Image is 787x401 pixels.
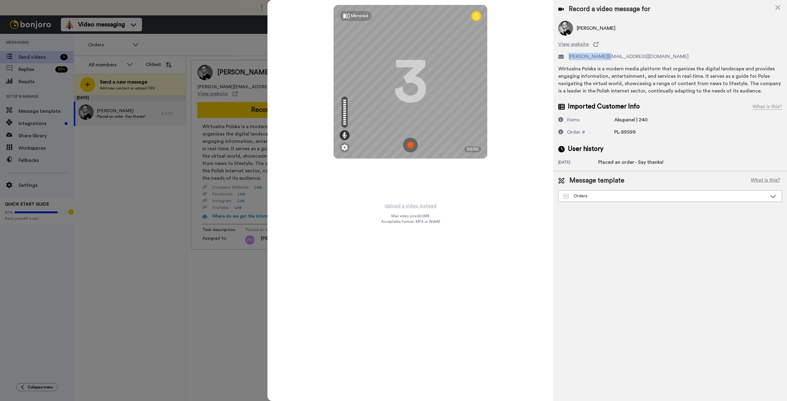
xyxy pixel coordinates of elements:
[558,65,782,95] div: Wirtualna Polska is a modern media platform that organizes the digital landscape and provides eng...
[464,146,481,152] div: 00:00
[568,144,603,154] span: User history
[598,159,663,166] div: Placed an order - Say thanks!
[568,102,640,111] span: Imported Customer Info
[614,117,648,122] span: Akupanel | 240
[614,130,636,135] span: PL-89599
[569,176,624,185] span: Message template
[381,219,440,224] span: Acceptable format: MP4 or WebM
[403,138,418,152] img: ic_record_start.svg
[749,176,782,185] button: What is this?
[558,160,598,166] div: [DATE]
[753,103,782,110] div: What is this?
[393,59,427,105] div: 3
[567,128,585,136] div: Order #
[564,193,767,199] div: Orders
[564,194,569,199] img: Message-temps.svg
[569,53,689,60] span: [PERSON_NAME][EMAIL_ADDRESS][DOMAIN_NAME]
[383,202,438,210] button: Upload a video instead
[342,144,348,151] img: ic_gear.svg
[391,214,429,218] span: Max video size: 500 MB
[567,116,579,124] div: Items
